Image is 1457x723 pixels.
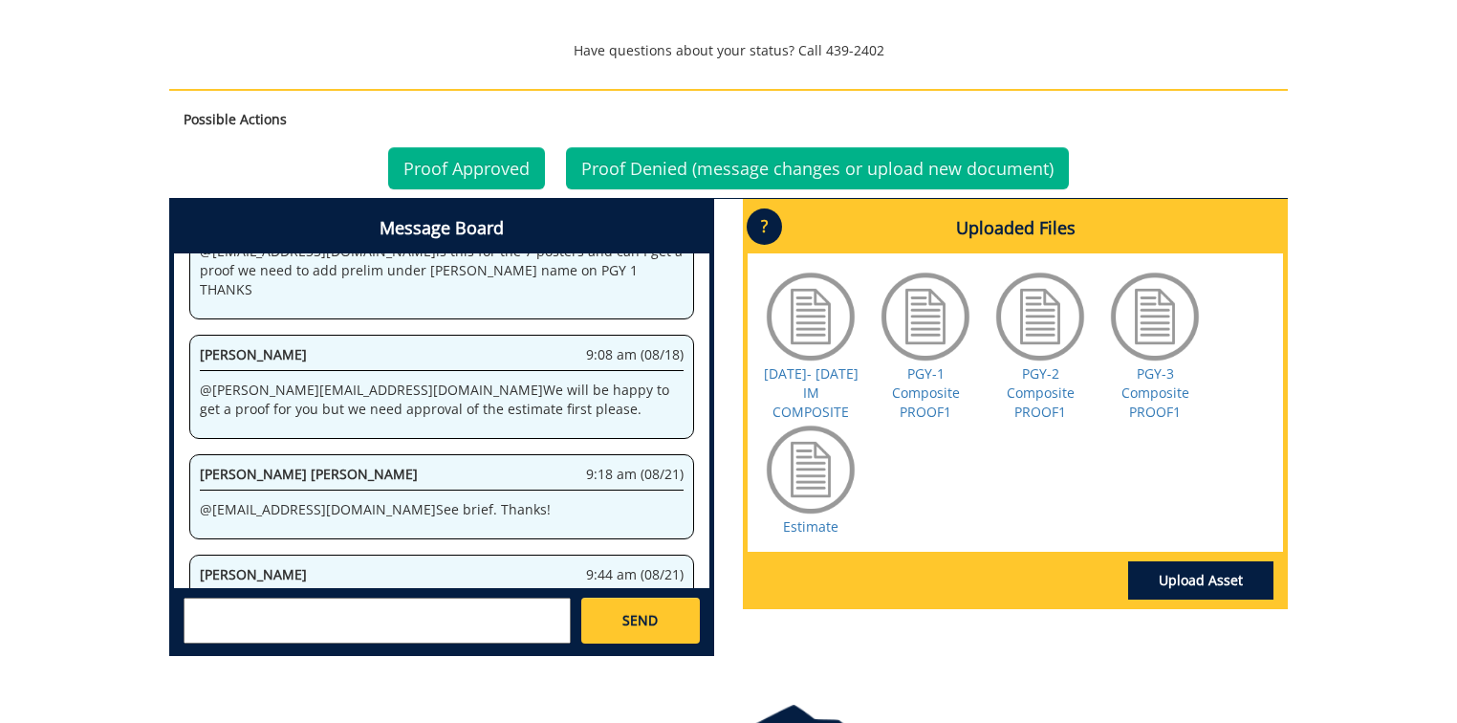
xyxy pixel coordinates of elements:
[748,204,1283,253] h4: Uploaded Files
[1121,364,1189,421] a: PGY-3 Composite PROOF1
[764,364,859,421] a: [DATE]- [DATE] IM COMPOSITE
[586,565,684,584] span: 9:44 am (08/21)
[622,611,658,630] span: SEND
[1128,561,1273,600] a: Upload Asset
[200,565,307,583] span: [PERSON_NAME]
[783,517,838,536] a: Estimate
[200,381,684,419] p: @ [PERSON_NAME][EMAIL_ADDRESS][DOMAIN_NAME] We will be happy to get a proof for you but we need a...
[184,598,571,644] textarea: messageToSend
[586,465,684,484] span: 9:18 am (08/21)
[200,242,684,299] p: @ [EMAIL_ADDRESS][DOMAIN_NAME] is this for the 7 posters and can I get a proof we need to add pre...
[200,465,418,483] span: [PERSON_NAME] [PERSON_NAME]
[586,345,684,364] span: 9:08 am (08/18)
[581,598,700,644] a: SEND
[747,208,782,245] p: ?
[566,147,1069,189] a: Proof Denied (message changes or upload new document)
[388,147,545,189] a: Proof Approved
[200,345,307,363] span: [PERSON_NAME]
[174,204,709,253] h4: Message Board
[184,110,287,128] strong: Possible Actions
[1007,364,1075,421] a: PGY-2 Composite PROOF1
[200,500,684,519] p: @ [EMAIL_ADDRESS][DOMAIN_NAME] See brief. Thanks!
[169,41,1288,60] p: Have questions about your status? Call 439-2402
[892,364,960,421] a: PGY-1 Composite PROOF1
